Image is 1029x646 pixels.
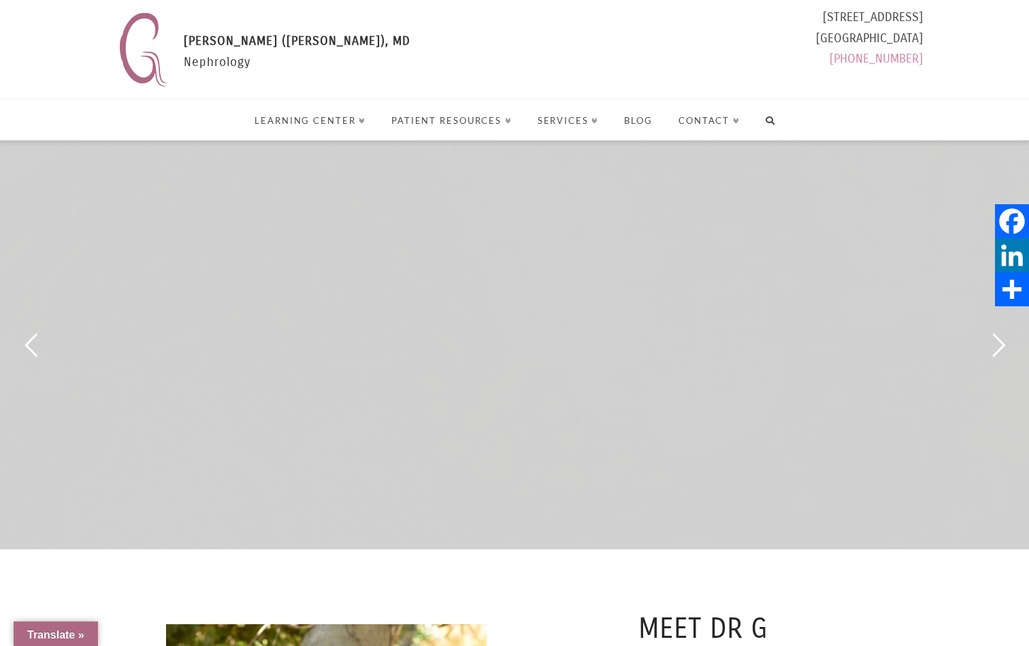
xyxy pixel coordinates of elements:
[830,51,923,66] a: [PHONE_NUMBER]
[113,7,174,92] img: Nephrology
[995,204,1029,238] a: Facebook
[624,116,653,125] span: Blog
[378,99,524,140] a: Patient Resources
[665,99,752,140] a: Contact
[610,99,665,140] a: Blog
[184,33,410,48] span: [PERSON_NAME] ([PERSON_NAME]), MD
[27,629,84,641] span: Translate »
[184,31,410,92] div: Nephrology
[391,116,511,125] span: Patient Resources
[816,7,923,75] div: [STREET_ADDRESS] [GEOGRAPHIC_DATA]
[241,99,378,140] a: Learning Center
[995,238,1029,272] a: LinkedIn
[538,116,599,125] span: Services
[255,116,365,125] span: Learning Center
[679,116,740,125] span: Contact
[524,99,611,140] a: Services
